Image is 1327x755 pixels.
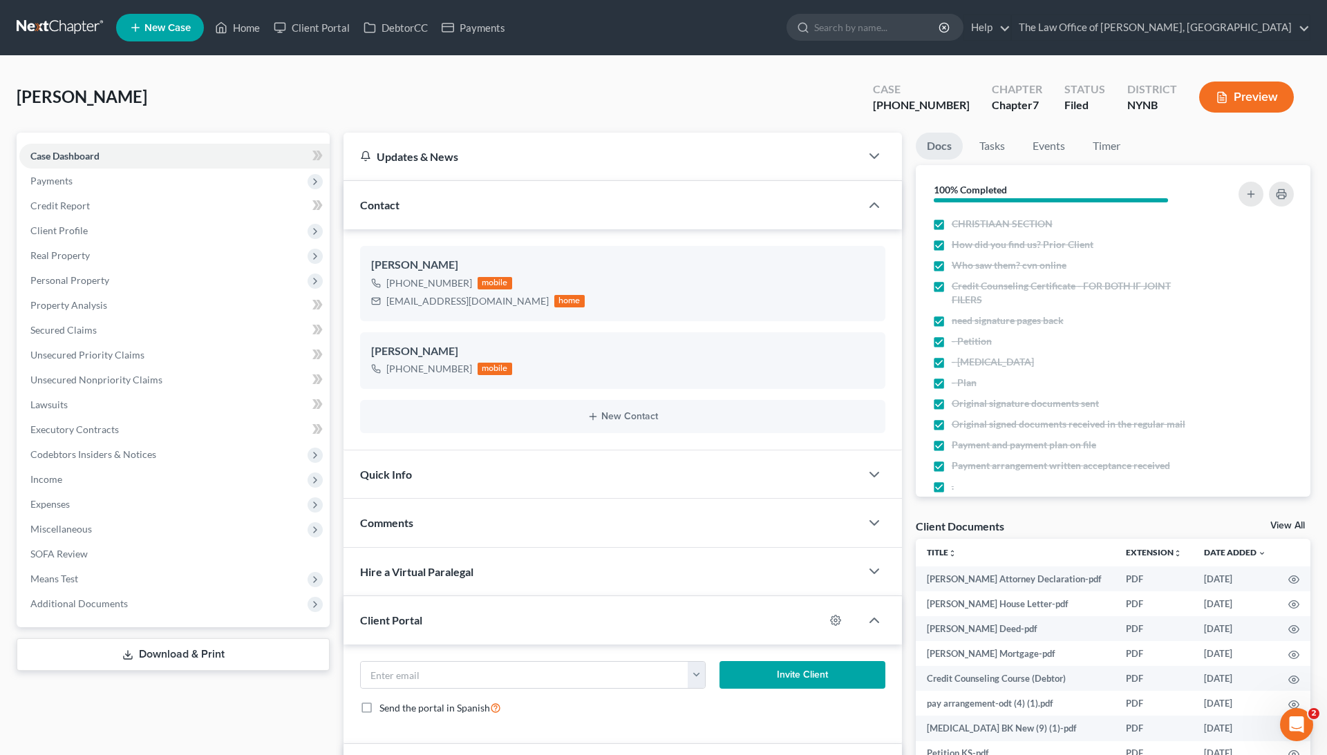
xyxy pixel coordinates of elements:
span: Send the portal in Spanish [379,702,490,714]
a: Extensionunfold_more [1126,547,1182,557]
td: [DATE] [1193,691,1277,716]
a: SOFA Review [19,542,330,566]
button: Preview [1199,82,1294,113]
span: - [MEDICAL_DATA] [952,355,1034,369]
span: Secured Claims [30,324,97,336]
span: Who saw them? cvn online [952,258,1066,272]
td: PDF [1115,716,1193,740]
span: Codebtors Insiders & Notices [30,448,156,460]
span: Payment arrangement written acceptance received [952,459,1170,472]
span: Original signature documents sent [952,396,1099,410]
div: mobile [478,363,512,375]
a: Timer [1082,133,1131,160]
span: CHRISTIAAN SECTION [952,217,1053,231]
a: Lawsuits [19,392,330,417]
i: unfold_more [1174,549,1182,557]
a: Unsecured Priority Claims [19,343,330,367]
a: Unsecured Nonpriority Claims [19,367,330,392]
span: Payments [30,175,73,187]
td: PDF [1115,591,1193,616]
span: Expenses [30,498,70,510]
td: [DATE] [1193,666,1277,691]
a: Home [208,15,267,40]
div: Case [873,82,970,97]
div: Status [1064,82,1105,97]
span: Personal Property [30,274,109,286]
span: - Petition [952,334,992,348]
span: Comments [360,516,413,529]
div: [PERSON_NAME] [371,257,874,274]
div: [PERSON_NAME] [371,343,874,360]
span: Client Profile [30,224,88,236]
span: 2 [1308,708,1319,719]
button: Invite Client [719,661,885,689]
a: Credit Report [19,193,330,218]
span: Miscellaneous [30,523,92,535]
td: PDF [1115,666,1193,691]
div: Client Documents [916,519,1004,533]
span: need signature pages back [952,314,1064,327]
span: Credit Counseling Certificate - FOR BOTH IF JOINT FILERS [952,279,1200,307]
td: [DATE] [1193,616,1277,641]
div: mobile [478,277,512,289]
td: PDF [1115,641,1193,666]
div: [PHONE_NUMBER] [386,276,472,290]
a: View All [1270,521,1305,531]
span: Case Dashboard [30,150,100,162]
span: Hire a Virtual Paralegal [360,565,473,578]
td: [PERSON_NAME] Deed-pdf [916,616,1115,641]
div: Filed [1064,97,1105,113]
td: [DATE] [1193,641,1277,666]
td: [PERSON_NAME] Attorney Declaration-pdf [916,566,1115,591]
input: Search by name... [814,15,941,40]
a: Case Dashboard [19,144,330,169]
span: . [952,479,954,493]
div: Updates & News [360,149,844,164]
td: pay arrangement-odt (4) (1).pdf [916,691,1115,716]
a: The Law Office of [PERSON_NAME], [GEOGRAPHIC_DATA] [1012,15,1310,40]
td: PDF [1115,616,1193,641]
div: home [554,295,585,307]
a: Payments [435,15,512,40]
div: Chapter [992,82,1042,97]
span: How did you find us? Prior Client [952,238,1093,251]
div: [EMAIL_ADDRESS][DOMAIN_NAME] [386,294,549,308]
span: Property Analysis [30,299,107,311]
td: PDF [1115,691,1193,716]
span: Executory Contracts [30,423,119,435]
iframe: Intercom live chat [1280,708,1313,741]
td: [DATE] [1193,716,1277,740]
span: SOFA Review [30,548,88,560]
a: DebtorCC [357,15,435,40]
div: Chapter [992,97,1042,113]
span: Real Property [30,249,90,261]
button: New Contact [371,411,874,422]
a: Date Added expand_more [1204,547,1266,557]
a: Help [964,15,1010,40]
a: Titleunfold_more [927,547,957,557]
div: [PHONE_NUMBER] [873,97,970,113]
strong: 100% Completed [934,184,1007,195]
td: PDF [1115,566,1193,591]
span: Payment and payment plan on file [952,438,1096,452]
span: Income [30,473,62,485]
a: Client Portal [267,15,357,40]
span: Lawsuits [30,399,68,410]
span: Means Test [30,573,78,584]
a: Property Analysis [19,293,330,318]
a: Tasks [968,133,1016,160]
td: [PERSON_NAME] House Letter-pdf [916,591,1115,616]
span: Credit Report [30,200,90,211]
td: [PERSON_NAME] Mortgage-pdf [916,641,1115,666]
span: Quick Info [360,468,412,481]
div: District [1127,82,1177,97]
span: Contact [360,198,399,211]
td: Credit Counseling Course (Debtor) [916,666,1115,691]
div: [PHONE_NUMBER] [386,362,472,376]
div: NYNB [1127,97,1177,113]
i: unfold_more [948,549,957,557]
td: [MEDICAL_DATA] BK New (9) (1)-pdf [916,716,1115,740]
span: Original signed documents received in the regular mail [952,417,1185,431]
i: expand_more [1258,549,1266,557]
a: Executory Contracts [19,417,330,442]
